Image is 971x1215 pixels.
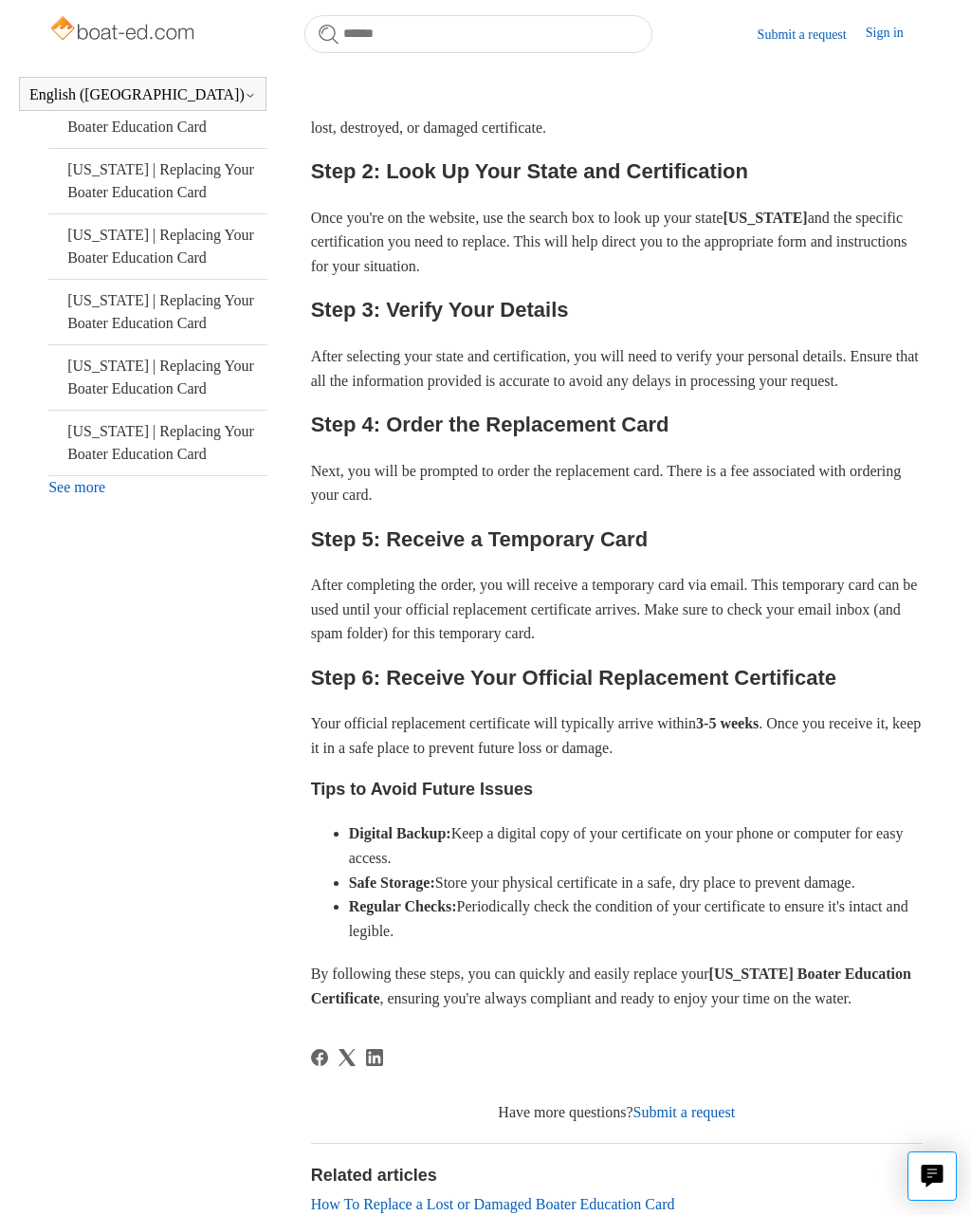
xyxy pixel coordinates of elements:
li: Store your physical certificate in a safe, dry place to prevent damage. [349,871,923,895]
h2: Step 2: Look Up Your State and Certification [311,155,923,188]
a: Submit a request [633,1104,736,1120]
strong: Safe Storage: [349,874,435,891]
svg: Share this page on Facebook [311,1049,328,1066]
p: Next, you will be prompted to order the replacement card. There is a fee associated with ordering... [311,459,923,507]
h2: Step 6: Receive Your Official Replacement Certificate [311,661,923,694]
a: [US_STATE] | Replacing Your Boater Education Card [48,345,266,410]
p: After selecting your state and certification, you will need to verify your personal details. Ensu... [311,344,923,393]
h2: Step 5: Receive a Temporary Card [311,523,923,556]
h3: Tips to Avoid Future Issues [311,776,923,803]
strong: 3-5 weeks [696,715,759,731]
svg: Share this page on LinkedIn [366,1049,383,1066]
h2: Step 3: Verify Your Details [311,293,923,326]
a: Submit a request [758,25,866,45]
button: English ([GEOGRAPHIC_DATA]) [29,86,256,103]
strong: Digital Backup: [349,825,451,841]
a: Facebook [311,1049,328,1066]
strong: [US_STATE] [723,210,807,226]
a: Sign in [866,23,923,46]
h2: Step 4: Order the Replacement Card [311,408,923,441]
a: How To Replace a Lost or Damaged Boater Education Card [311,1196,675,1212]
input: Search [304,15,652,53]
a: [US_STATE] | Replacing Your Boater Education Card [48,411,266,475]
p: After completing the order, you will receive a temporary card via email. This temporary card can ... [311,573,923,646]
p: Once you're on the website, use the search box to look up your state and the specific certificati... [311,206,923,279]
a: See more [48,479,105,495]
a: [US_STATE] | Replacing Your Boater Education Card [48,149,266,213]
a: [US_STATE] | Replacing Your Boater Education Card [48,280,266,344]
a: X Corp [339,1049,356,1066]
li: Keep a digital copy of your certificate on your phone or computer for easy access. [349,821,923,870]
strong: Regular Checks: [349,898,457,914]
div: Have more questions? [311,1101,923,1124]
li: Periodically check the condition of your certificate to ensure it's intact and legible. [349,894,923,943]
svg: Share this page on X Corp [339,1049,356,1066]
strong: [US_STATE] Boater Education Certificate [311,966,911,1006]
button: Live chat [907,1151,957,1201]
a: LinkedIn [366,1049,383,1066]
p: Your official replacement certificate will typically arrive within . Once you receive it, keep it... [311,711,923,760]
img: Boat-Ed Help Center home page [48,11,199,49]
h2: Related articles [311,1163,923,1188]
a: [US_STATE] | Replacing Your Boater Education Card [48,214,266,279]
p: By following these steps, you can quickly and easily replace your , ensuring you're always compli... [311,962,923,1010]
